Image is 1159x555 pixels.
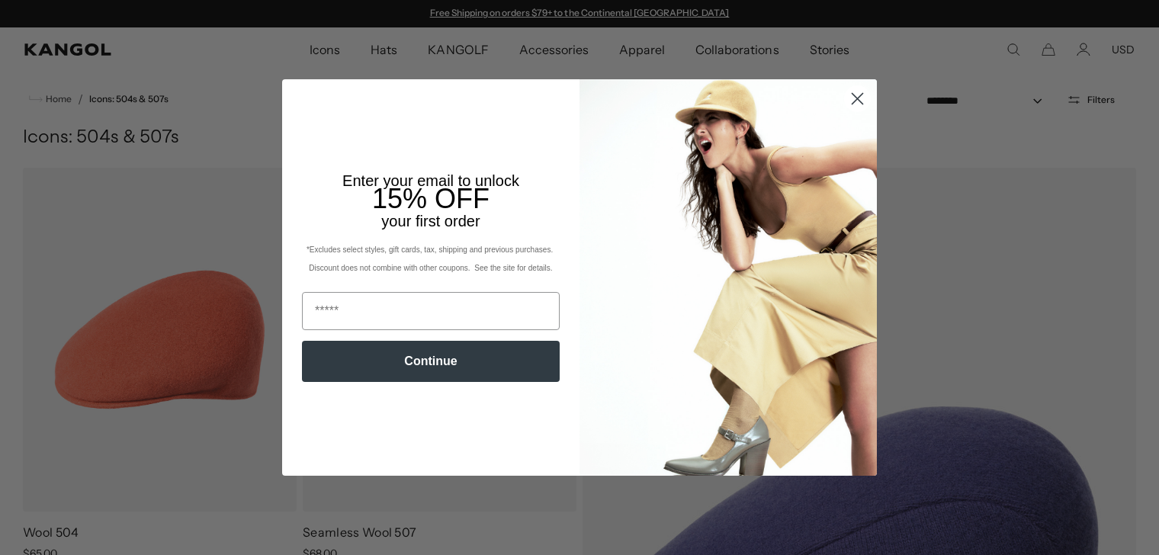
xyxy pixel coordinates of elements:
[372,183,490,214] span: 15% OFF
[381,213,480,229] span: your first order
[302,292,560,330] input: Email
[342,172,519,189] span: Enter your email to unlock
[307,245,555,272] span: *Excludes select styles, gift cards, tax, shipping and previous purchases. Discount does not comb...
[302,341,560,382] button: Continue
[579,79,877,476] img: 93be19ad-e773-4382-80b9-c9d740c9197f.jpeg
[844,85,871,112] button: Close dialog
